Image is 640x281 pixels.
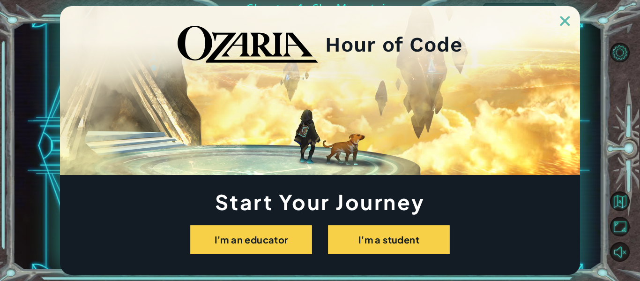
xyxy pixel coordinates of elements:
h1: Start Your Journey [60,192,580,211]
h2: Hour of Code [325,36,462,53]
img: blackOzariaWordmark.png [178,26,318,63]
button: I'm an educator [190,225,312,254]
button: I'm a student [328,225,450,254]
img: ExitButton_Dusk.png [560,16,570,26]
